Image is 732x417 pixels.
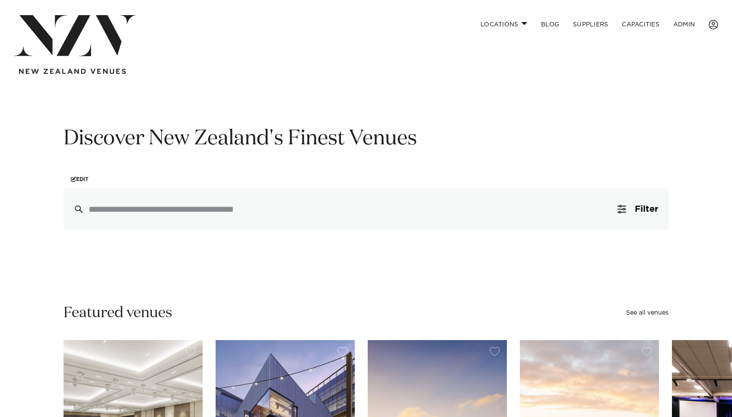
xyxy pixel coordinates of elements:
[64,125,668,153] h1: Discover New Zealand's Finest Venues
[64,170,96,188] a: Edit
[615,15,666,34] a: Capacities
[64,303,172,323] h2: Featured venues
[534,15,566,34] a: BLOG
[14,15,136,56] img: nzv-logo.png
[666,15,702,34] a: ADMIN
[626,310,668,316] a: See all venues
[607,188,668,230] button: Filter
[635,205,658,213] span: Filter
[566,15,615,34] a: SUPPLIERS
[474,15,534,34] a: Locations
[19,69,126,74] img: new-zealand-venues-text.png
